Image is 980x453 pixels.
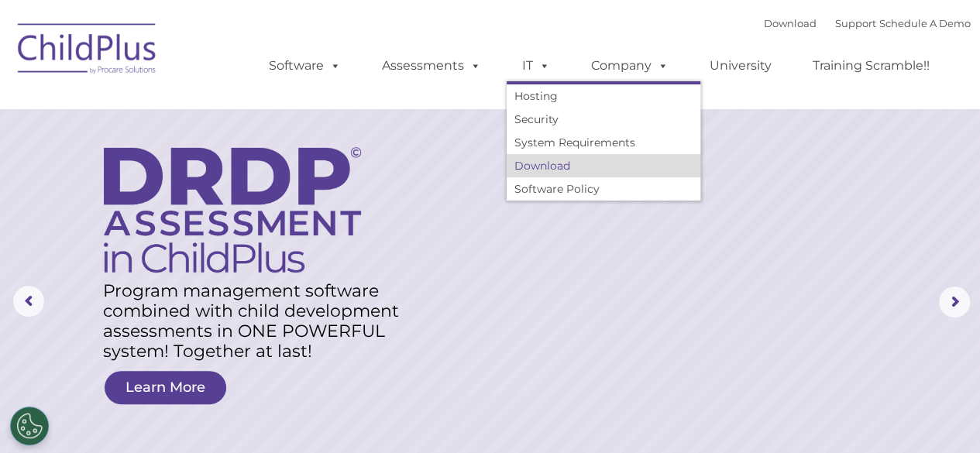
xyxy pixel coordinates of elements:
[576,50,684,81] a: Company
[507,154,700,177] a: Download
[507,50,566,81] a: IT
[764,17,817,29] a: Download
[103,281,417,362] rs-layer: Program management software combined with child development assessments in ONE POWERFUL system! T...
[694,50,787,81] a: University
[104,147,361,273] img: DRDP Assessment in ChildPlus
[507,84,700,108] a: Hosting
[215,166,281,177] span: Phone number
[507,108,700,131] a: Security
[764,17,971,29] font: |
[797,50,945,81] a: Training Scramble!!
[215,102,263,114] span: Last name
[253,50,356,81] a: Software
[105,371,226,404] a: Learn More
[879,17,971,29] a: Schedule A Demo
[835,17,876,29] a: Support
[903,379,980,453] iframe: Chat Widget
[366,50,497,81] a: Assessments
[507,177,700,201] a: Software Policy
[10,12,165,90] img: ChildPlus by Procare Solutions
[507,131,700,154] a: System Requirements
[10,407,49,445] button: Cookies Settings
